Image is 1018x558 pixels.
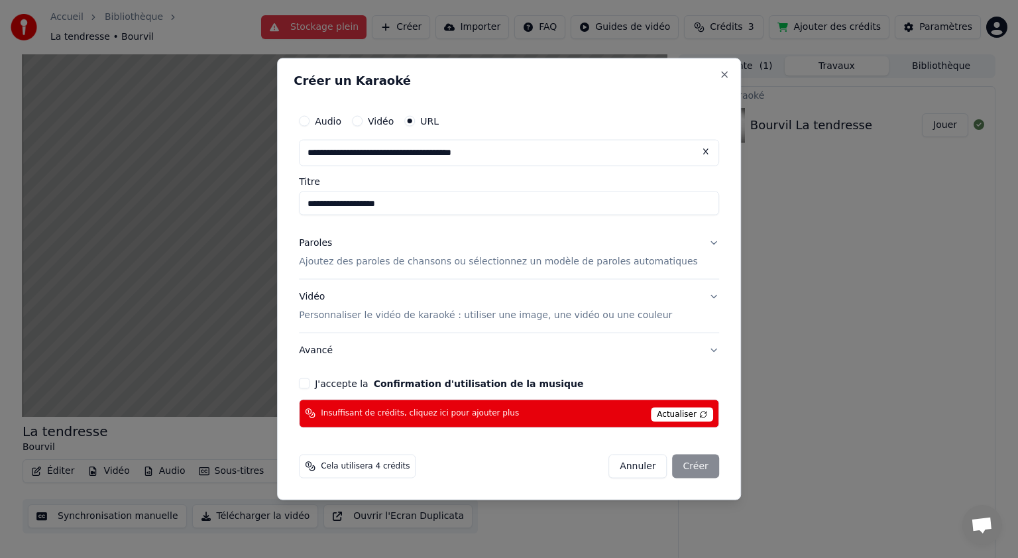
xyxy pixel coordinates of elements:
[321,461,410,471] span: Cela utilisera 4 crédits
[299,226,719,279] button: ParolesAjoutez des paroles de chansons ou sélectionnez un modèle de paroles automatiques
[374,378,584,388] button: J'accepte la
[321,408,519,419] span: Insuffisant de crédits, cliquez ici pour ajouter plus
[299,255,698,268] p: Ajoutez des paroles de chansons ou sélectionnez un modèle de paroles automatiques
[608,454,667,478] button: Annuler
[299,333,719,367] button: Avancé
[368,117,394,126] label: Vidéo
[294,75,724,87] h2: Créer un Karaoké
[299,280,719,333] button: VidéoPersonnaliser le vidéo de karaoké : utiliser une image, une vidéo ou une couleur
[420,117,439,126] label: URL
[299,309,672,322] p: Personnaliser le vidéo de karaoké : utiliser une image, une vidéo ou une couleur
[315,378,583,388] label: J'accepte la
[651,407,713,421] span: Actualiser
[299,177,719,186] label: Titre
[299,290,672,322] div: Vidéo
[299,237,332,250] div: Paroles
[315,117,341,126] label: Audio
